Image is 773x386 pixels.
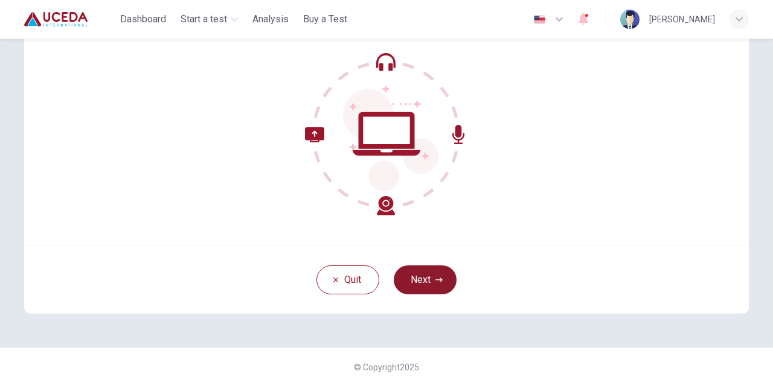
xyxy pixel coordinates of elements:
[115,8,171,30] button: Dashboard
[181,12,227,27] span: Start a test
[298,8,352,30] button: Buy a Test
[24,7,88,31] img: Uceda logo
[532,15,547,24] img: en
[176,8,243,30] button: Start a test
[354,362,419,372] span: © Copyright 2025
[316,265,379,294] button: Quit
[649,12,715,27] div: [PERSON_NAME]
[620,10,640,29] img: Profile picture
[394,265,457,294] button: Next
[303,12,347,27] span: Buy a Test
[252,12,289,27] span: Analysis
[120,12,166,27] span: Dashboard
[248,8,293,30] button: Analysis
[24,7,115,31] a: Uceda logo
